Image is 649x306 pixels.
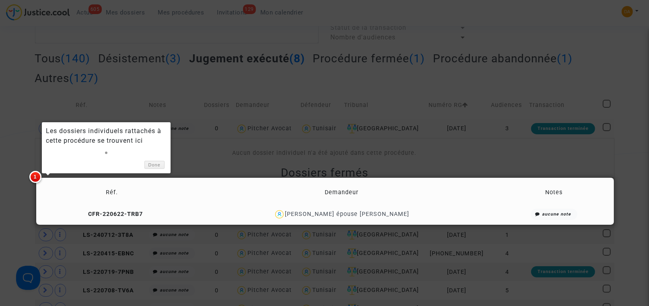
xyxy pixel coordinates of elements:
[38,180,186,206] td: Réf.
[186,180,497,206] td: Demandeur
[274,209,285,220] img: icon-user.svg
[46,126,167,146] div: Les dossiers individuels rattachés à cette procédure se trouvent ici
[542,212,571,217] i: aucune note
[81,211,143,218] span: CFR-220622-TRB7
[497,180,612,206] td: Notes
[144,161,165,169] a: Done
[29,171,41,183] span: 1
[285,211,410,218] div: [PERSON_NAME] épouse [PERSON_NAME]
